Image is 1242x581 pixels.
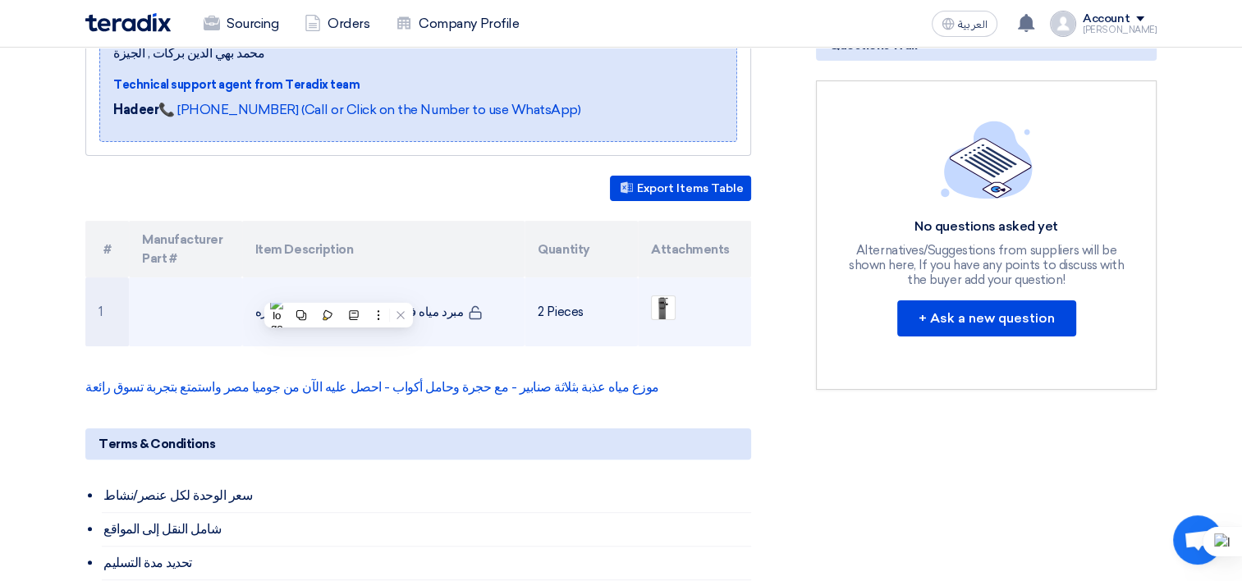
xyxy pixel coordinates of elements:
[638,221,751,277] th: Attachments
[1083,25,1157,34] div: [PERSON_NAME]
[383,6,532,42] a: Company Profile
[291,6,383,42] a: Orders
[958,19,988,30] span: العربية
[847,243,1126,287] div: Alternatives/Suggestions from suppliers will be shown here, If you have any points to discuss wit...
[1083,12,1130,26] div: Account
[85,379,659,395] a: موزع مياه عذبة بثلاثة صنابير - مع حجرة وحامل أكواب - احصل عليه الآن من جوميا مصر واستمتع بتجربة ت...
[941,121,1033,198] img: empty_state_list.svg
[158,102,580,117] a: 📞 [PHONE_NUMBER] (Call or Click on the Number to use WhatsApp)
[652,293,675,323] img: _1755178876641.png
[85,13,171,32] img: Teradix logo
[190,6,291,42] a: Sourcing
[113,76,723,94] div: Technical support agent from Teradix team
[85,221,129,277] th: #
[847,218,1126,236] div: No questions asked yet
[113,102,158,117] strong: Hadeer
[1050,11,1076,37] img: profile_test.png
[99,435,215,453] span: Terms & Conditions
[897,300,1076,336] button: + Ask a new question
[525,221,638,277] th: Quantity
[102,547,751,580] li: تحديد مدة التسليم
[932,11,997,37] button: العربية
[85,277,129,346] td: 1
[102,479,751,513] li: سعر الوحدة لكل عنصر/نشاط
[610,176,751,201] button: Export Items Table
[242,221,525,277] th: Item Description
[242,277,525,346] td: مبرد مياه فريش شامل حامل اكواب + حجره
[102,513,751,547] li: شامل النقل إلى المواقع
[129,221,242,277] th: Manufacturer Part #
[525,277,638,346] td: 2 Pieces
[1173,515,1222,565] a: Open chat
